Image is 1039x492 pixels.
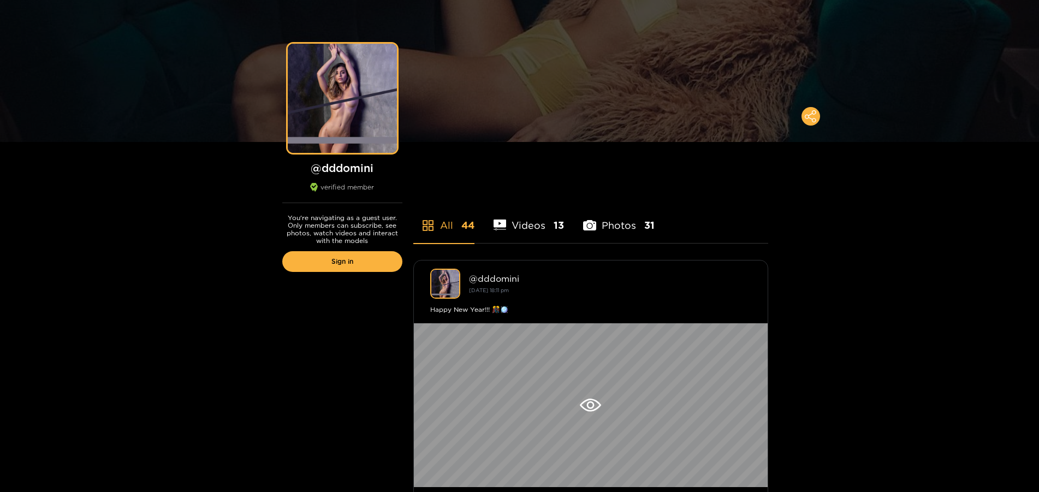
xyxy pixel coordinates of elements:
[430,269,460,299] img: dddomini
[282,183,402,203] div: verified member
[430,304,751,315] div: Happy New Year!!! 🎊🪩
[282,161,402,175] h1: @ dddomini
[282,214,402,245] p: You're navigating as a guest user. Only members can subscribe, see photos, watch videos and inter...
[644,218,655,232] span: 31
[554,218,564,232] span: 13
[494,194,565,243] li: Videos
[469,287,509,293] small: [DATE] 18:11 pm
[461,218,474,232] span: 44
[583,194,655,243] li: Photos
[469,274,751,283] div: @ dddomini
[282,251,402,272] a: Sign in
[413,194,474,243] li: All
[421,219,435,232] span: appstore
